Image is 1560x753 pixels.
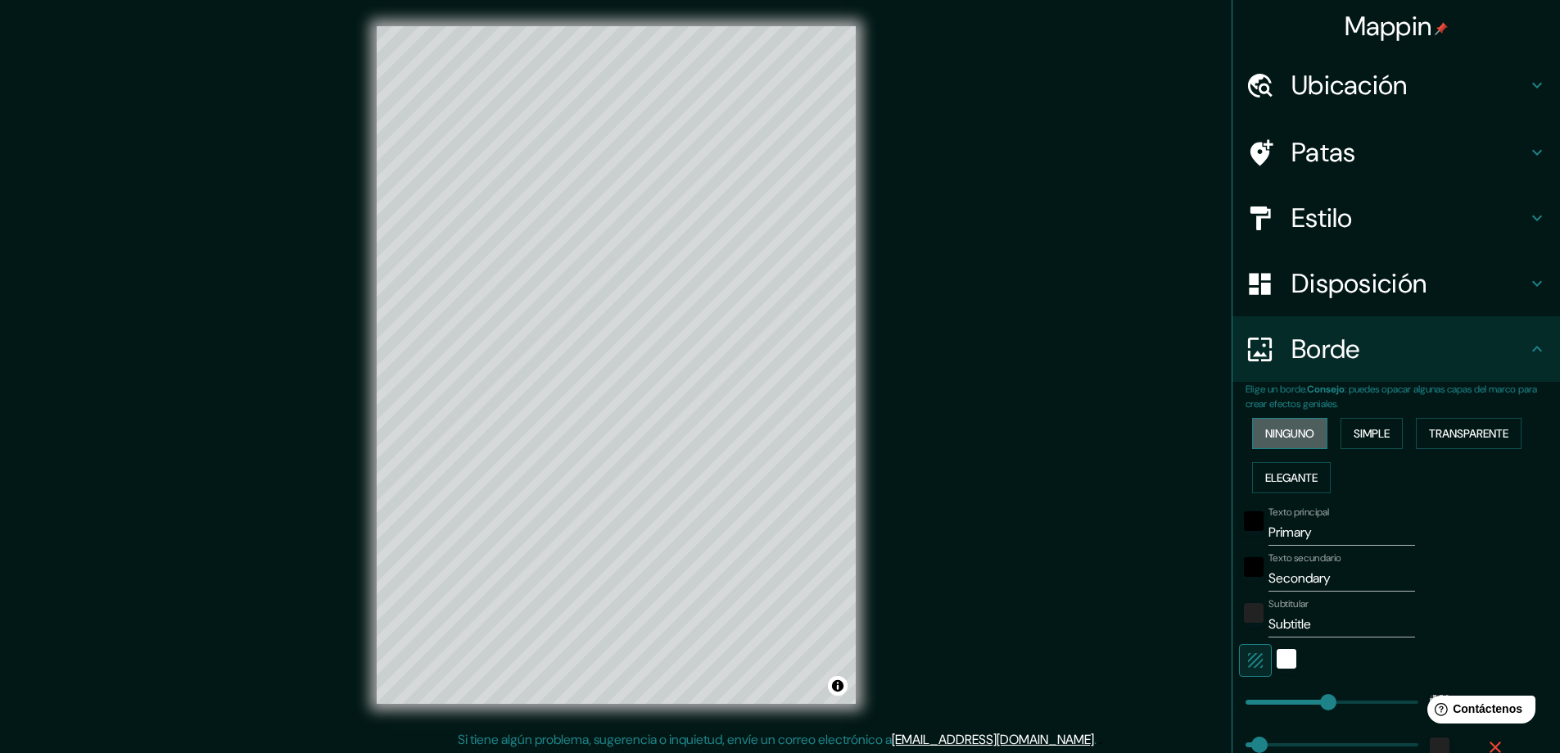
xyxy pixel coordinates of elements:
font: Ubicación [1291,68,1408,102]
font: Texto secundario [1268,551,1341,565]
font: Si tiene algún problema, sugerencia o inquietud, envíe un correo electrónico a [458,731,892,748]
button: Elegante [1252,462,1331,493]
font: Disposición [1291,266,1427,301]
div: Estilo [1232,185,1560,251]
button: Transparente [1416,418,1522,449]
button: Ninguno [1252,418,1327,449]
font: Ninguno [1265,426,1314,441]
div: Ubicación [1232,52,1560,118]
font: Borde [1291,332,1360,366]
button: Activar o desactivar atribución [828,676,848,696]
font: Mappin [1345,9,1432,43]
font: Elige un borde. [1246,383,1307,396]
font: . [1097,730,1099,748]
iframe: Lanzador de widgets de ayuda [1414,689,1542,735]
img: pin-icon.png [1435,22,1448,35]
button: Simple [1341,418,1403,449]
div: Patas [1232,120,1560,185]
font: Consejo [1307,383,1345,396]
button: color-222222 [1244,603,1264,623]
div: Borde [1232,316,1560,382]
a: [EMAIL_ADDRESS][DOMAIN_NAME] [892,731,1094,748]
font: . [1094,731,1097,748]
button: negro [1244,557,1264,577]
button: blanco [1277,649,1296,669]
font: Subtitular [1268,597,1309,610]
font: Patas [1291,135,1356,170]
font: Elegante [1265,470,1318,485]
font: Texto principal [1268,506,1329,519]
font: Transparente [1429,426,1508,441]
button: negro [1244,511,1264,531]
font: Estilo [1291,201,1353,235]
div: Disposición [1232,251,1560,316]
font: : puedes opacar algunas capas del marco para crear efectos geniales. [1246,383,1537,411]
font: Simple [1354,426,1390,441]
font: . [1099,730,1102,748]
